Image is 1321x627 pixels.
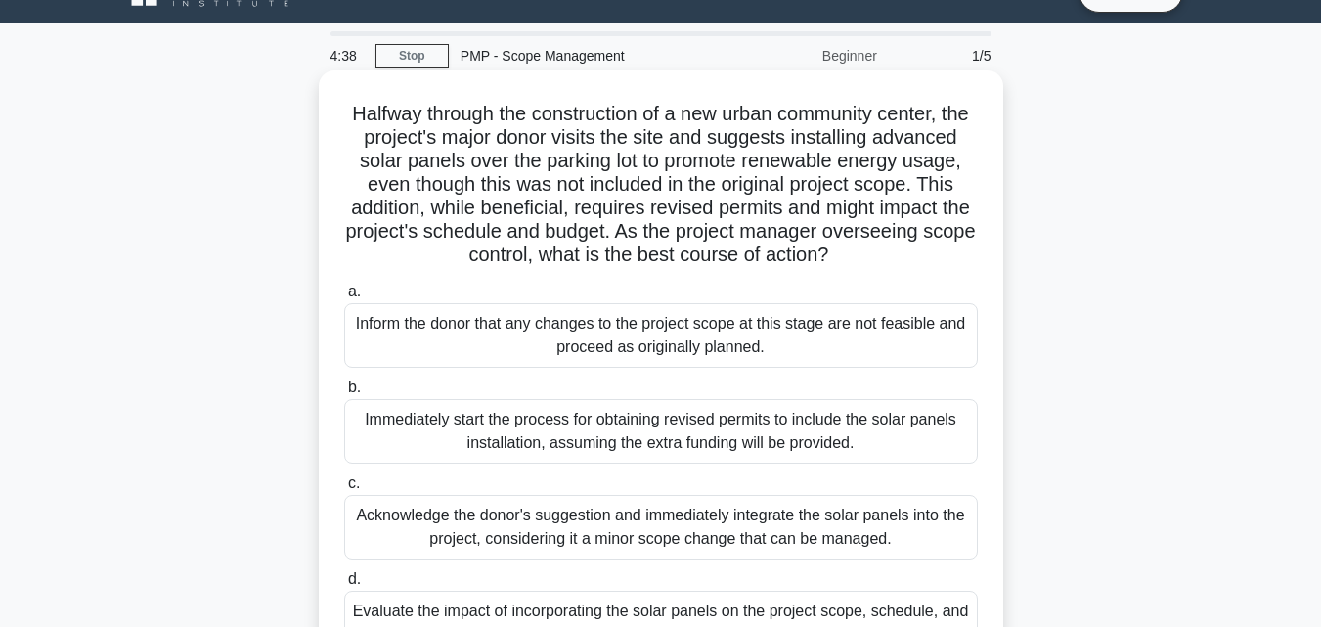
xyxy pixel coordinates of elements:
div: 4:38 [319,36,375,75]
span: a. [348,283,361,299]
a: Stop [375,44,449,68]
span: d. [348,570,361,587]
div: Immediately start the process for obtaining revised permits to include the solar panels installat... [344,399,978,464]
h5: Halfway through the construction of a new urban community center, the project's major donor visit... [342,102,980,268]
div: Inform the donor that any changes to the project scope at this stage are not feasible and proceed... [344,303,978,368]
div: Acknowledge the donor's suggestion and immediately integrate the solar panels into the project, c... [344,495,978,560]
div: Beginner [718,36,889,75]
div: PMP - Scope Management [449,36,718,75]
span: b. [348,379,361,395]
span: c. [348,474,360,491]
div: 1/5 [889,36,1003,75]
